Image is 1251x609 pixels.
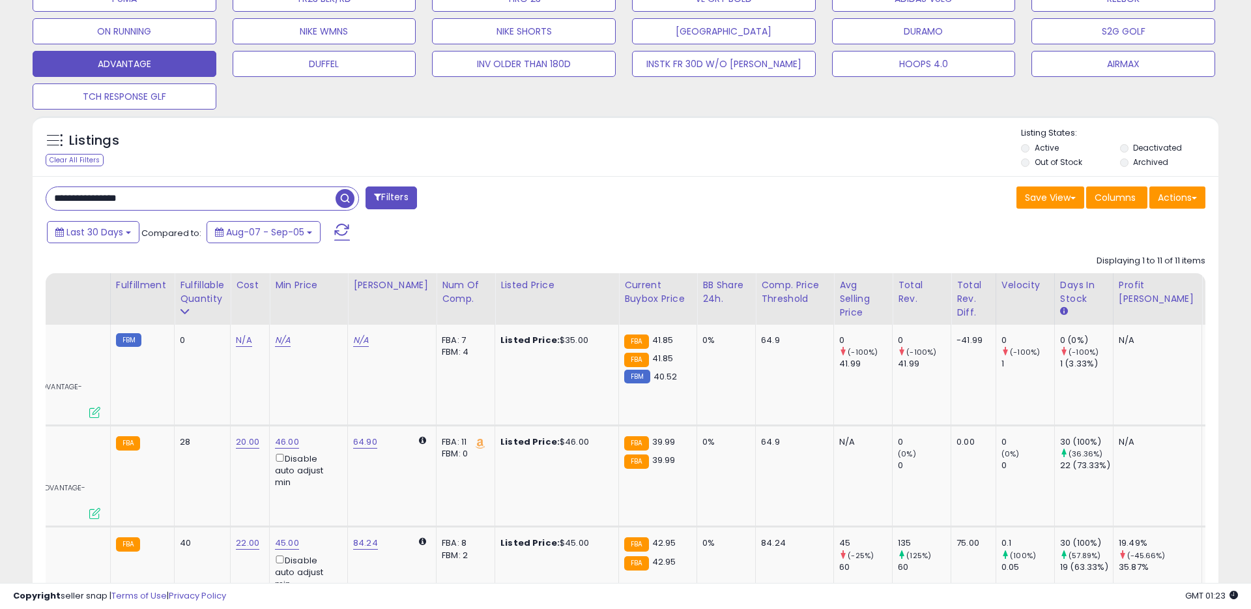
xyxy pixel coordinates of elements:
[956,334,986,346] div: -41.99
[839,561,892,573] div: 60
[500,436,560,448] b: Listed Price:
[1016,186,1084,209] button: Save View
[1060,278,1108,306] div: Days In Stock
[66,226,123,239] span: Last 30 Days
[275,553,338,591] div: Disable auto adjust min
[898,460,951,471] div: 0
[353,436,377,449] a: 64.90
[702,436,745,448] div: 0%
[761,537,824,549] div: 84.24
[839,278,887,319] div: Avg Selling Price
[442,550,485,561] div: FBM: 2
[1086,186,1147,209] button: Columns
[47,221,139,243] button: Last 30 Days
[906,550,931,561] small: (125%)
[442,334,485,346] div: FBA: 7
[180,537,220,549] div: 40
[761,436,824,448] div: 64.9
[500,334,560,346] b: Listed Price:
[226,226,304,239] span: Aug-07 - Sep-05
[33,83,216,110] button: TCH RESPONSE GLF
[366,186,416,209] button: Filters
[1001,460,1054,471] div: 0
[33,51,216,77] button: ADVANTAGE
[169,589,226,602] a: Privacy Policy
[652,334,674,346] span: 41.85
[1035,156,1082,168] label: Out of Stock
[1069,449,1102,459] small: (36.36%)
[207,221,321,243] button: Aug-07 - Sep-05
[1095,191,1136,204] span: Columns
[1119,278,1196,306] div: Profit [PERSON_NAME]
[1119,436,1192,448] div: N/A
[1060,334,1113,346] div: 0 (0%)
[1133,142,1182,153] label: Deactivated
[624,436,648,451] small: FBA
[1001,334,1054,346] div: 0
[956,436,986,448] div: 0.00
[233,18,416,44] button: NIKE WMNS
[33,18,216,44] button: ON RUNNING
[13,590,226,602] div: seller snap | |
[652,537,676,549] span: 42.95
[1133,156,1168,168] label: Archived
[702,334,745,346] div: 0%
[624,454,648,469] small: FBA
[898,449,916,459] small: (0%)
[442,537,485,549] div: FBA: 8
[275,436,299,449] a: 46.00
[500,537,560,549] b: Listed Price:
[1035,142,1059,153] label: Active
[839,334,892,346] div: 0
[1001,278,1049,292] div: Velocity
[141,227,201,239] span: Compared to:
[116,278,169,292] div: Fulfillment
[761,334,824,346] div: 64.9
[702,537,745,549] div: 0%
[956,278,990,319] div: Total Rev. Diff.
[500,436,609,448] div: $46.00
[275,451,338,489] div: Disable auto adjust min
[761,278,828,306] div: Comp. Price Threshold
[275,334,291,347] a: N/A
[1010,550,1036,561] small: (100%)
[500,278,613,292] div: Listed Price
[624,370,650,383] small: FBM
[180,436,220,448] div: 28
[1060,537,1113,549] div: 30 (100%)
[898,278,945,306] div: Total Rev.
[624,556,648,571] small: FBA
[46,154,104,166] div: Clear All Filters
[898,358,951,370] div: 41.99
[1069,347,1099,357] small: (-100%)
[632,18,816,44] button: [GEOGRAPHIC_DATA]
[652,556,676,568] span: 42.95
[1001,537,1054,549] div: 0.1
[236,334,252,347] a: N/A
[839,537,892,549] div: 45
[233,51,416,77] button: DUFFEL
[442,448,485,460] div: FBM: 0
[652,436,676,448] span: 39.99
[236,537,259,550] a: 22.00
[353,334,369,347] a: N/A
[1010,347,1040,357] small: (-100%)
[353,278,431,292] div: [PERSON_NAME]
[1001,436,1054,448] div: 0
[1149,186,1205,209] button: Actions
[1031,18,1215,44] button: S2G GOLF
[1060,436,1113,448] div: 30 (100%)
[624,334,648,349] small: FBA
[1001,561,1054,573] div: 0.05
[652,454,676,466] span: 39.99
[432,51,616,77] button: INV OLDER THAN 180D
[848,347,878,357] small: (-100%)
[1119,537,1201,549] div: 19.49%
[1060,306,1068,318] small: Days In Stock.
[1060,561,1113,573] div: 19 (63.33%)
[111,589,167,602] a: Terms of Use
[116,436,140,451] small: FBA
[654,370,678,383] span: 40.52
[236,436,259,449] a: 20.00
[116,537,140,552] small: FBA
